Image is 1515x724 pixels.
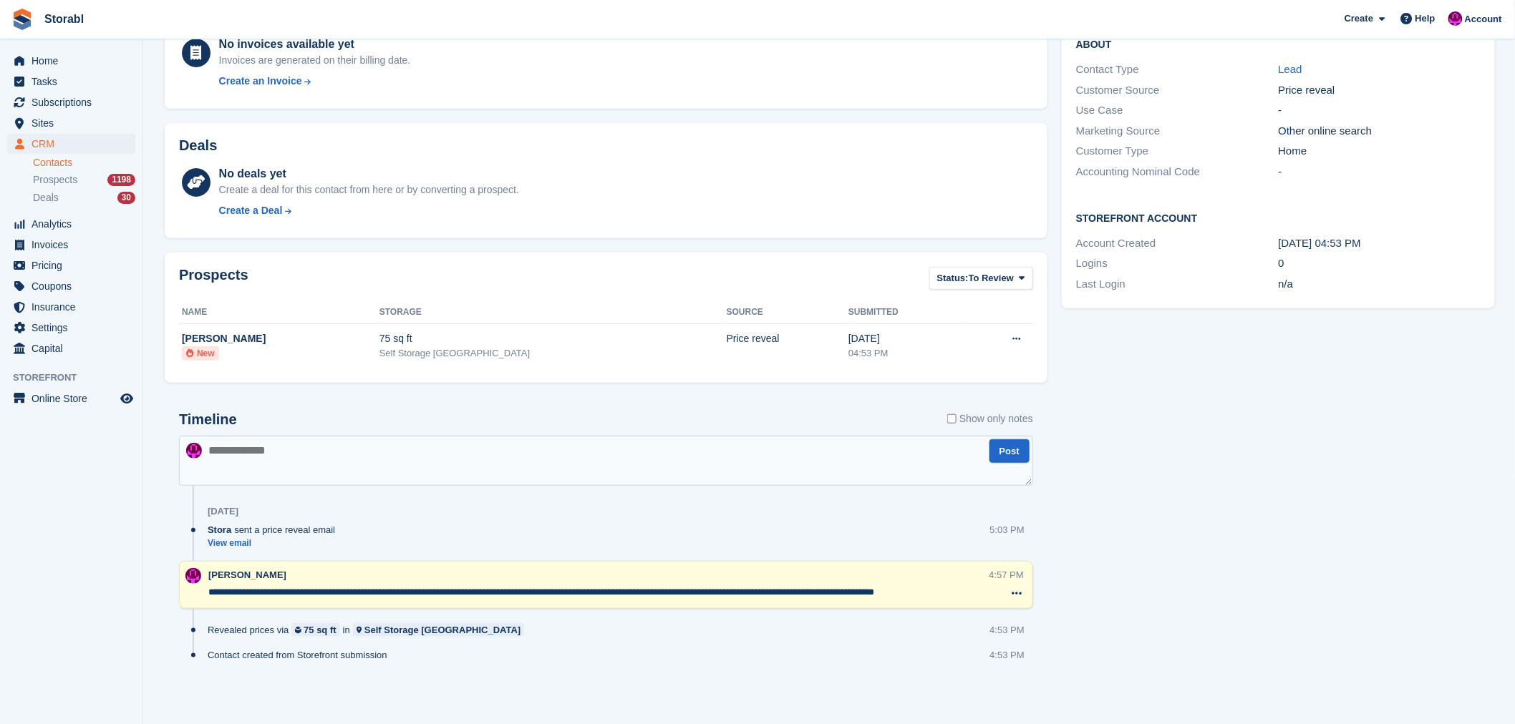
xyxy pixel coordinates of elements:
div: - [1279,164,1481,180]
a: menu [7,113,135,133]
a: Create an Invoice [219,74,411,89]
span: Status: [937,271,969,285]
a: Prospects 1198 [33,172,135,187]
span: Help [1415,11,1436,26]
a: Contacts [33,156,135,170]
span: Account [1465,12,1502,26]
span: Invoices [32,235,117,255]
div: Create a deal for this contact from here or by converting a prospect. [219,182,519,197]
a: menu [7,51,135,71]
div: Home [1279,143,1481,160]
div: [PERSON_NAME] [182,331,379,346]
div: 1198 [107,174,135,186]
a: Deals 30 [33,190,135,205]
div: Price reveal [1279,82,1481,99]
a: Storabl [39,7,89,31]
div: Revealed prices via in [208,623,531,637]
a: View email [208,537,342,549]
button: Post [989,439,1030,463]
span: Storefront [13,371,142,385]
div: - [1279,102,1481,119]
h2: About [1076,36,1481,51]
div: sent a price reveal email [208,523,342,537]
div: 4:53 PM [990,648,1025,662]
span: Prospects [33,173,77,187]
a: menu [7,214,135,234]
span: Stora [208,523,231,537]
span: Subscriptions [32,92,117,112]
span: Create [1345,11,1373,26]
span: Sites [32,113,117,133]
div: No invoices available yet [219,36,411,53]
th: Storage [379,301,727,324]
div: 4:57 PM [989,568,1024,582]
a: Preview store [118,390,135,407]
li: New [182,346,219,361]
div: 0 [1279,255,1481,272]
h2: Prospects [179,267,248,293]
span: Analytics [32,214,117,234]
h2: Deals [179,137,217,154]
a: menu [7,338,135,358]
input: Show only notes [947,411,957,426]
div: [DATE] [848,331,964,346]
a: Create a Deal [219,203,519,218]
a: Self Storage [GEOGRAPHIC_DATA] [353,623,525,637]
a: menu [7,318,135,338]
a: menu [7,92,135,112]
h2: Timeline [179,411,237,428]
a: menu [7,388,135,409]
span: Tasks [32,72,117,92]
div: Invoices are generated on their billing date. [219,53,411,68]
div: Logins [1076,255,1279,272]
div: Self Storage [GEOGRAPHIC_DATA] [379,346,727,361]
div: [DATE] 04:53 PM [1279,235,1481,252]
span: Insurance [32,297,117,317]
div: Contact created from Storefront submission [208,648,395,662]
span: Pricing [32,255,117,275]
a: menu [7,297,135,317]
div: 5:03 PM [990,523,1025,537]
div: Self Storage [GEOGRAPHIC_DATA] [364,623,521,637]
div: Account Created [1076,235,1279,252]
a: menu [7,72,135,92]
a: menu [7,276,135,296]
img: Helen Morton [186,443,202,459]
div: Price reveal [727,331,848,346]
th: Submitted [848,301,964,324]
a: menu [7,235,135,255]
th: Source [727,301,848,324]
button: Status: To Review [929,267,1033,290]
span: Home [32,51,117,71]
span: Settings [32,318,117,338]
div: 04:53 PM [848,346,964,361]
span: CRM [32,134,117,154]
a: menu [7,255,135,275]
div: Use Case [1076,102,1279,119]
a: menu [7,134,135,154]
h2: Storefront Account [1076,210,1481,225]
span: Deals [33,191,59,205]
div: Last Login [1076,276,1279,293]
div: Contact Type [1076,62,1279,78]
div: 75 sq ft [379,331,727,346]
span: To Review [969,271,1014,285]
th: Name [179,301,379,324]
a: Lead [1279,63,1302,75]
span: Capital [32,338,117,358]
label: Show only notes [947,411,1033,426]
div: Customer Source [1076,82,1279,99]
div: [DATE] [208,506,238,517]
img: Helen Morton [185,568,201,584]
a: 75 sq ft [291,623,339,637]
img: Helen Morton [1448,11,1463,26]
div: Customer Type [1076,143,1279,160]
span: [PERSON_NAME] [208,569,286,580]
div: 30 [117,192,135,204]
div: Create a Deal [219,203,283,218]
div: n/a [1279,276,1481,293]
span: Online Store [32,388,117,409]
div: No deals yet [219,165,519,182]
div: 4:53 PM [990,623,1025,637]
div: Other online search [1279,123,1481,140]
